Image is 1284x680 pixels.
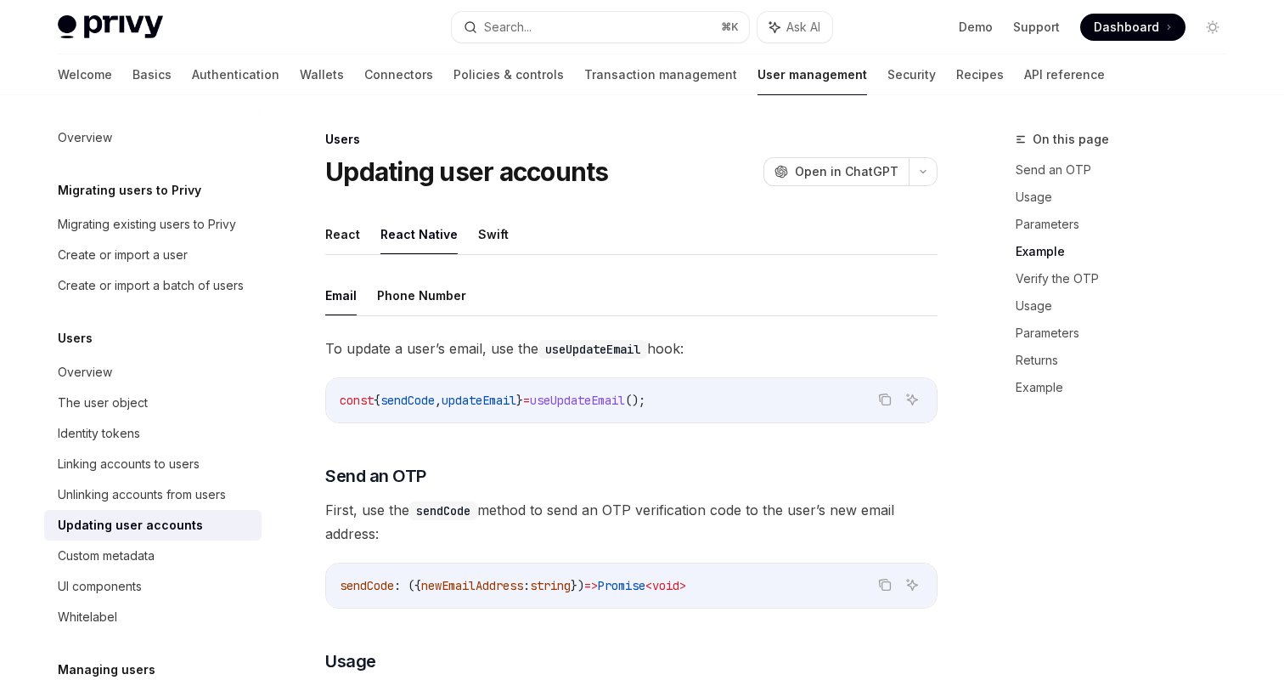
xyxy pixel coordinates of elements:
span: = [523,393,530,408]
span: Send an OTP [325,464,426,488]
a: Parameters [1016,211,1240,238]
button: Copy the contents from the code block [874,574,896,596]
div: Whitelabel [58,607,117,627]
a: Recipes [956,54,1004,95]
a: Dashboard [1080,14,1185,41]
h5: Managing users [58,660,155,680]
button: Ask AI [901,574,923,596]
button: Copy the contents from the code block [874,388,896,411]
a: Verify the OTP [1016,265,1240,292]
div: Overview [58,362,112,382]
span: < [645,578,652,593]
a: Overview [44,357,262,388]
span: , [435,393,442,408]
span: }) [571,578,584,593]
button: Phone Number [377,275,466,315]
span: newEmailAddress [421,578,523,593]
code: sendCode [409,501,477,520]
span: => [584,578,598,593]
div: Linking accounts to users [58,454,200,474]
span: First, use the method to send an OTP verification code to the user’s new email address: [325,498,938,546]
a: Send an OTP [1016,156,1240,184]
div: Overview [58,127,112,148]
span: On this page [1033,129,1109,150]
span: { [374,393,380,408]
div: The user object [58,393,148,413]
h1: Updating user accounts [325,156,609,187]
h5: Users [58,328,93,348]
span: useUpdateEmail [530,393,625,408]
span: : [523,578,530,593]
button: Ask AI [901,388,923,411]
span: updateEmail [442,393,516,408]
a: Usage [1016,292,1240,320]
div: Migrating existing users to Privy [58,214,236,235]
button: React Native [380,214,458,254]
a: Returns [1016,347,1240,374]
a: UI components [44,571,262,602]
span: string [530,578,571,593]
button: Swift [478,214,509,254]
a: Example [1016,374,1240,401]
a: Parameters [1016,320,1240,347]
div: UI components [58,576,142,597]
a: Demo [959,19,993,36]
a: Unlinking accounts from users [44,479,262,510]
button: Email [325,275,357,315]
span: Dashboard [1094,19,1159,36]
span: void [652,578,679,593]
a: Custom metadata [44,541,262,571]
a: Basics [132,54,172,95]
span: Usage [325,649,376,673]
div: Identity tokens [58,423,140,444]
div: Search... [484,17,532,37]
span: Open in ChatGPT [795,163,898,180]
a: API reference [1024,54,1105,95]
div: Custom metadata [58,546,155,566]
a: Authentication [192,54,279,95]
a: Security [887,54,936,95]
span: sendCode [340,578,394,593]
div: Create or import a user [58,245,188,265]
span: Promise [598,578,645,593]
div: Unlinking accounts from users [58,484,226,505]
span: sendCode [380,393,435,408]
a: Policies & controls [453,54,564,95]
button: React [325,214,360,254]
a: Identity tokens [44,418,262,449]
span: const [340,393,374,408]
a: Transaction management [584,54,737,95]
span: Ask AI [786,19,820,36]
div: Create or import a batch of users [58,275,244,296]
a: Usage [1016,184,1240,211]
a: User management [757,54,867,95]
button: Ask AI [757,12,832,42]
a: Updating user accounts [44,510,262,541]
button: Toggle dark mode [1199,14,1226,41]
span: ⌘ K [721,20,739,34]
span: To update a user’s email, use the hook: [325,337,938,360]
a: The user object [44,388,262,418]
button: Search...⌘K [452,12,749,42]
h5: Migrating users to Privy [58,180,201,201]
a: Connectors [364,54,433,95]
span: (); [625,393,645,408]
div: Updating user accounts [58,515,203,535]
a: Create or import a batch of users [44,270,262,301]
a: Migrating existing users to Privy [44,209,262,240]
span: : ({ [394,578,421,593]
a: Whitelabel [44,602,262,632]
div: Users [325,131,938,148]
a: Welcome [58,54,112,95]
span: } [516,393,523,408]
span: > [679,578,686,593]
code: useUpdateEmail [538,340,647,359]
a: Support [1013,19,1060,36]
a: Wallets [300,54,344,95]
a: Overview [44,122,262,153]
img: light logo [58,15,163,39]
button: Open in ChatGPT [763,157,909,186]
a: Example [1016,238,1240,265]
a: Linking accounts to users [44,449,262,479]
a: Create or import a user [44,240,262,270]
